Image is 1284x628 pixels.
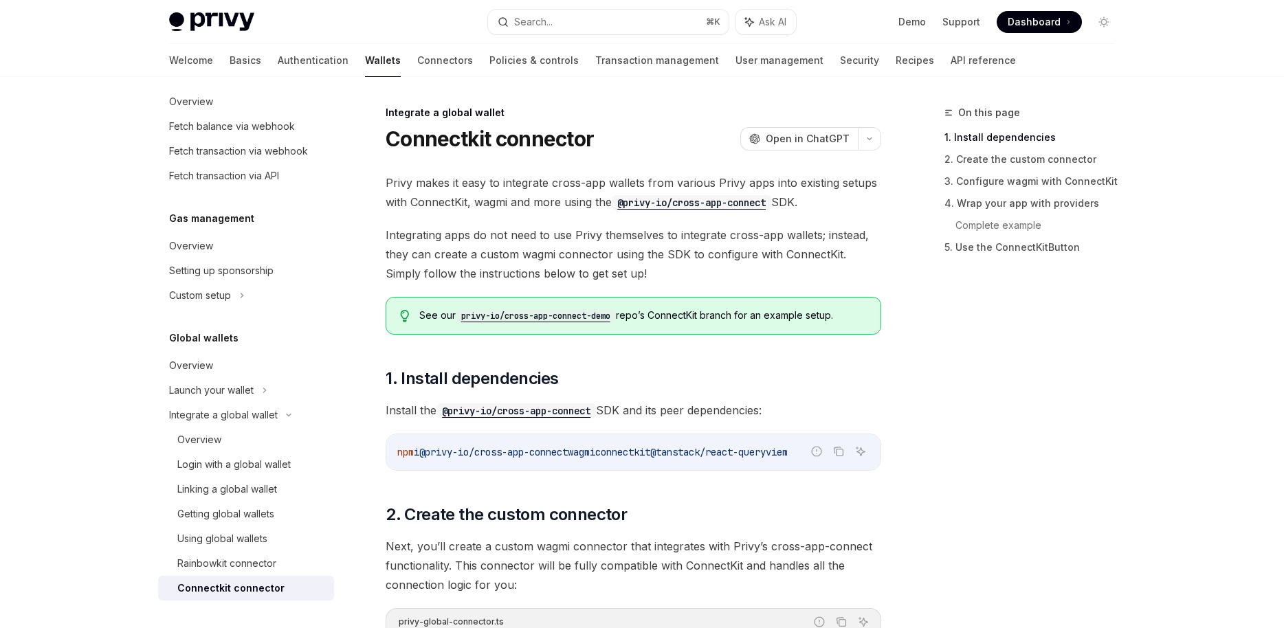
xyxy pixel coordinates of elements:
div: Fetch transaction via API [169,168,279,184]
a: Overview [158,234,334,258]
span: ⌘ K [706,16,720,27]
code: @privy-io/cross-app-connect [612,195,771,210]
span: Dashboard [1008,15,1061,29]
button: Search...⌘K [488,10,729,34]
h5: Gas management [169,210,254,227]
svg: Tip [400,310,410,322]
span: connectkit [595,446,650,458]
div: Rainbowkit connector [177,555,276,572]
span: Ask AI [759,15,786,29]
span: Install the SDK and its peer dependencies: [386,401,881,420]
a: Welcome [169,44,213,77]
a: Fetch transaction via webhook [158,139,334,164]
div: Overview [169,357,213,374]
a: User management [735,44,823,77]
a: 4. Wrap your app with providers [944,192,1126,214]
a: Using global wallets [158,526,334,551]
div: Linking a global wallet [177,481,277,497]
div: Overview [177,431,221,448]
span: Integrating apps do not need to use Privy themselves to integrate cross-app wallets; instead, the... [386,225,881,283]
a: Fetch transaction via API [158,164,334,188]
div: Integrate a global wallet [169,407,278,423]
a: Security [840,44,879,77]
button: Ask AI [852,442,870,460]
button: Report incorrect code [808,442,826,460]
button: Open in ChatGPT [740,127,858,150]
div: Custom setup [169,287,231,304]
span: npm [397,446,414,458]
a: Dashboard [997,11,1082,33]
span: 2. Create the custom connector [386,504,627,526]
span: 1. Install dependencies [386,368,558,390]
button: Ask AI [735,10,796,34]
a: Policies & controls [489,44,579,77]
div: Getting global wallets [177,506,274,522]
a: Support [942,15,980,29]
a: Getting global wallets [158,502,334,526]
a: Connectkit connector [158,576,334,601]
div: Fetch balance via webhook [169,118,295,135]
div: Integrate a global wallet [386,106,881,120]
a: Basics [230,44,261,77]
h5: Global wallets [169,330,239,346]
a: 3. Configure wagmi with ConnectKit [944,170,1126,192]
a: Overview [158,89,334,114]
span: viem [766,446,788,458]
a: privy-io/cross-app-connect-demo [456,309,616,321]
a: 2. Create the custom connector [944,148,1126,170]
a: Transaction management [595,44,719,77]
h1: Connectkit connector [386,126,594,151]
a: Demo [898,15,926,29]
a: @privy-io/cross-app-connect [612,195,771,209]
div: Connectkit connector [177,580,285,596]
span: Privy makes it easy to integrate cross-app wallets from various Privy apps into existing setups w... [386,173,881,212]
div: Fetch transaction via webhook [169,143,308,159]
a: Linking a global wallet [158,477,334,502]
span: @privy-io/cross-app-connect [419,446,568,458]
button: Copy the contents from the code block [830,442,848,460]
span: i [414,446,419,458]
a: 5. Use the ConnectKitButton [944,236,1126,258]
img: light logo [169,12,254,32]
a: Overview [158,353,334,378]
span: wagmi [568,446,595,458]
span: Next, you’ll create a custom wagmi connector that integrates with Privy’s cross-app-connect funct... [386,537,881,594]
div: Login with a global wallet [177,456,291,473]
a: Fetch balance via webhook [158,114,334,139]
span: Open in ChatGPT [766,132,850,146]
a: Rainbowkit connector [158,551,334,576]
a: Authentication [278,44,348,77]
a: API reference [951,44,1016,77]
code: @privy-io/cross-app-connect [436,403,596,418]
div: Setting up sponsorship [169,262,274,279]
a: 1. Install dependencies [944,126,1126,148]
code: privy-io/cross-app-connect-demo [456,309,616,323]
div: Search... [514,14,553,30]
a: Setting up sponsorship [158,258,334,283]
a: Complete example [955,214,1126,236]
a: Wallets [365,44,401,77]
div: Using global wallets [177,530,267,547]
a: Connectors [417,44,473,77]
span: On this page [958,104,1020,121]
a: Overview [158,427,334,452]
div: Overview [169,238,213,254]
button: Toggle dark mode [1093,11,1115,33]
a: Recipes [896,44,934,77]
a: @privy-io/cross-app-connect [436,403,596,417]
span: See our repo’s ConnectKit branch for an example setup. [419,309,867,323]
div: Overview [169,93,213,110]
a: Login with a global wallet [158,452,334,477]
span: @tanstack/react-query [650,446,766,458]
div: Launch your wallet [169,382,254,399]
